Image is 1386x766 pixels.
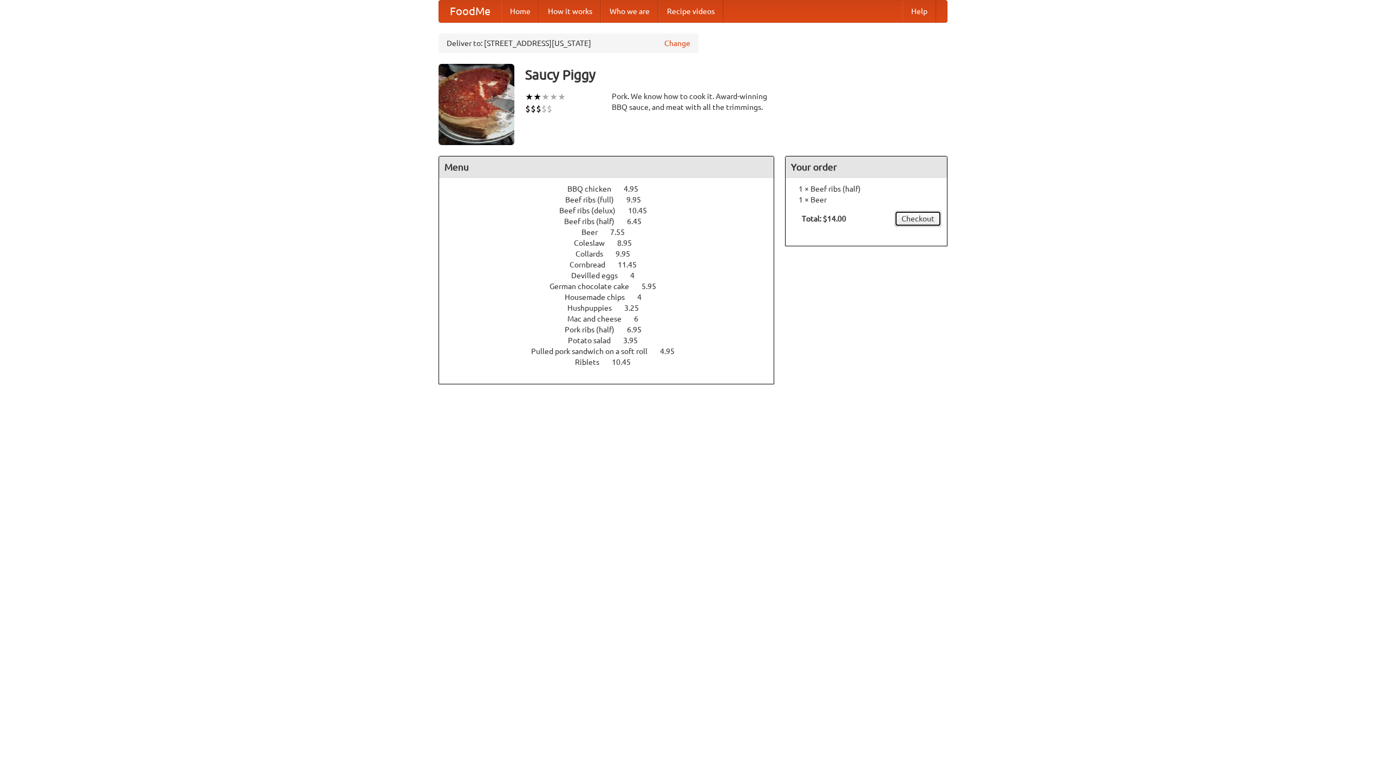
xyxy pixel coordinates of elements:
span: German chocolate cake [550,282,640,291]
span: 10.45 [628,206,658,215]
a: Collards 9.95 [576,250,650,258]
h3: Saucy Piggy [525,64,947,86]
a: Beef ribs (half) 6.45 [564,217,662,226]
a: Beef ribs (delux) 10.45 [559,206,667,215]
span: 6.95 [627,325,652,334]
span: 10.45 [612,358,642,366]
a: Riblets 10.45 [575,358,651,366]
li: ★ [525,91,533,103]
span: 5.95 [642,282,667,291]
span: 6 [634,315,649,323]
span: Beef ribs (full) [565,195,625,204]
li: 1 × Beer [791,194,942,205]
a: BBQ chicken 4.95 [567,185,658,193]
span: BBQ chicken [567,185,622,193]
span: 7.55 [610,228,636,237]
span: Beef ribs (half) [564,217,625,226]
a: Cornbread 11.45 [570,260,657,269]
span: Devilled eggs [571,271,629,280]
a: Home [501,1,539,22]
li: $ [536,103,541,115]
span: Cornbread [570,260,616,269]
a: Who we are [601,1,658,22]
a: Beef ribs (full) 9.95 [565,195,661,204]
h4: Your order [786,156,947,178]
span: 4 [630,271,645,280]
span: 4.95 [660,347,685,356]
li: 1 × Beef ribs (half) [791,184,942,194]
span: 8.95 [617,239,643,247]
div: Pork. We know how to cook it. Award-winning BBQ sauce, and meat with all the trimmings. [612,91,774,113]
a: Pulled pork sandwich on a soft roll 4.95 [531,347,695,356]
a: Coleslaw 8.95 [574,239,652,247]
a: How it works [539,1,601,22]
span: Beer [581,228,609,237]
a: Pork ribs (half) 6.95 [565,325,662,334]
span: Pork ribs (half) [565,325,625,334]
img: angular.jpg [439,64,514,145]
li: $ [541,103,547,115]
a: Housemade chips 4 [565,293,662,302]
li: ★ [558,91,566,103]
a: FoodMe [439,1,501,22]
span: 11.45 [618,260,648,269]
a: Devilled eggs 4 [571,271,655,280]
span: Hushpuppies [567,304,623,312]
li: ★ [541,91,550,103]
span: 9.95 [616,250,641,258]
a: Help [903,1,936,22]
b: Total: $14.00 [802,214,846,223]
a: Potato salad 3.95 [568,336,658,345]
span: Mac and cheese [567,315,632,323]
a: Recipe videos [658,1,723,22]
span: Riblets [575,358,610,366]
a: Checkout [894,211,942,227]
span: 9.95 [626,195,652,204]
a: German chocolate cake 5.95 [550,282,676,291]
li: $ [531,103,536,115]
span: 3.25 [624,304,650,312]
span: 3.95 [623,336,649,345]
a: Hushpuppies 3.25 [567,304,659,312]
span: 4 [637,293,652,302]
div: Deliver to: [STREET_ADDRESS][US_STATE] [439,34,698,53]
span: Coleslaw [574,239,616,247]
span: 4.95 [624,185,649,193]
li: ★ [550,91,558,103]
span: 6.45 [627,217,652,226]
span: Potato salad [568,336,622,345]
span: Pulled pork sandwich on a soft roll [531,347,658,356]
a: Change [664,38,690,49]
h4: Menu [439,156,774,178]
span: Collards [576,250,614,258]
li: $ [525,103,531,115]
a: Beer 7.55 [581,228,645,237]
a: Mac and cheese 6 [567,315,658,323]
li: ★ [533,91,541,103]
li: $ [547,103,552,115]
span: Beef ribs (delux) [559,206,626,215]
span: Housemade chips [565,293,636,302]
